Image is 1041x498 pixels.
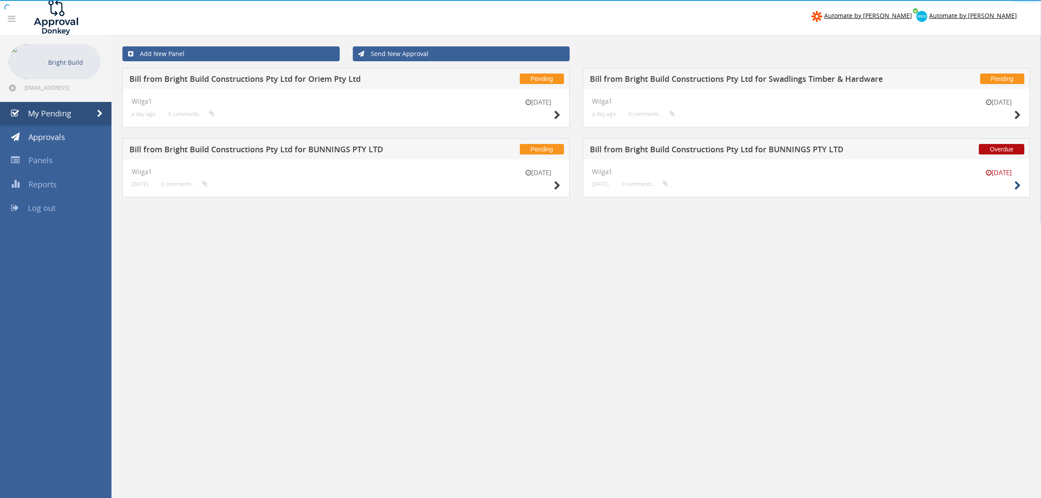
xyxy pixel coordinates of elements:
[28,132,65,142] span: Approvals
[979,144,1024,154] span: Overdue
[28,108,71,119] span: My Pending
[129,145,433,156] h5: Bill from Bright Build Constructions Pty Ltd for BUNNINGS PTY LTD
[592,111,616,117] small: a day ago
[590,145,893,156] h5: Bill from Bright Build Constructions Pty Ltd for BUNNINGS PTY LTD
[520,74,564,84] span: Pending
[977,168,1021,177] small: [DATE]
[132,181,148,187] small: [DATE]
[977,98,1021,107] small: [DATE]
[122,46,340,61] a: Add New Panel
[132,98,561,105] h4: Wilga1
[929,11,1017,20] span: Automate by [PERSON_NAME]
[824,11,912,20] span: Automate by [PERSON_NAME]
[28,203,56,213] span: Log out
[353,46,570,61] a: Send New Approval
[592,181,609,187] small: [DATE]
[28,155,53,165] span: Panels
[622,181,668,187] small: 0 comments...
[517,98,561,107] small: [DATE]
[28,179,57,189] span: Reports
[520,144,564,154] span: Pending
[980,74,1024,84] span: Pending
[161,181,208,187] small: 0 comments...
[129,75,433,86] h5: Bill from Bright Build Constructions Pty Ltd for Oriem Pty Ltd
[629,111,675,117] small: 0 comments...
[811,11,822,22] img: zapier-logomark.png
[132,111,155,117] small: a day ago
[168,111,215,117] small: 0 comments...
[916,11,927,22] img: xero-logo.png
[24,84,99,91] span: [EMAIL_ADDRESS][DOMAIN_NAME]
[132,168,561,175] h4: Wilga1
[592,98,1021,105] h4: Wilga1
[517,168,561,177] small: [DATE]
[592,168,1021,175] h4: Wilga1
[590,75,893,86] h5: Bill from Bright Build Constructions Pty Ltd for Swadlings Timber & Hardware
[48,57,96,68] p: Bright Build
